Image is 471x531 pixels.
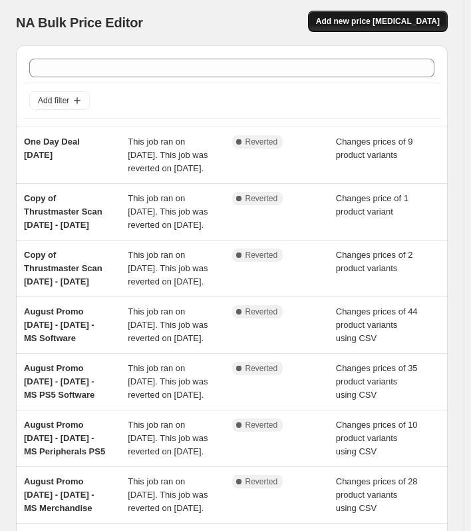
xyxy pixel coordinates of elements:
span: Changes prices of 28 product variants using CSV [336,476,418,513]
span: This job ran on [DATE]. This job was reverted on [DATE]. [128,363,208,400]
span: Copy of Thrustmaster Scan [DATE] - [DATE] [24,193,102,230]
span: August Promo [DATE] - [DATE] - MS Merchandise [24,476,94,513]
span: This job ran on [DATE]. This job was reverted on [DATE]. [128,250,208,286]
span: Changes prices of 9 product variants [336,137,413,160]
span: Changes prices of 35 product variants using CSV [336,363,418,400]
span: Reverted [245,137,278,147]
span: NA Bulk Price Editor [16,15,143,30]
span: Reverted [245,363,278,374]
span: One Day Deal [DATE] [24,137,80,160]
span: Reverted [245,250,278,261]
span: Changes prices of 2 product variants [336,250,413,273]
span: Add new price [MEDICAL_DATA] [316,16,440,27]
button: Add new price [MEDICAL_DATA] [308,11,448,32]
span: This job ran on [DATE]. This job was reverted on [DATE]. [128,420,208,456]
span: This job ran on [DATE]. This job was reverted on [DATE]. [128,306,208,343]
span: This job ran on [DATE]. This job was reverted on [DATE]. [128,137,208,173]
span: Reverted [245,420,278,430]
span: Copy of Thrustmaster Scan [DATE] - [DATE] [24,250,102,286]
span: Add filter [38,95,69,106]
span: Reverted [245,193,278,204]
span: August Promo [DATE] - [DATE] - MS PS5 Software [24,363,94,400]
span: Changes prices of 44 product variants using CSV [336,306,418,343]
span: This job ran on [DATE]. This job was reverted on [DATE]. [128,193,208,230]
span: Reverted [245,306,278,317]
span: Changes price of 1 product variant [336,193,408,217]
span: Changes prices of 10 product variants using CSV [336,420,418,456]
span: Reverted [245,476,278,487]
button: Add filter [29,91,90,110]
span: This job ran on [DATE]. This job was reverted on [DATE]. [128,476,208,513]
span: August Promo [DATE] - [DATE] - MS Peripherals PS5 [24,420,105,456]
span: August Promo [DATE] - [DATE] - MS Software [24,306,94,343]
